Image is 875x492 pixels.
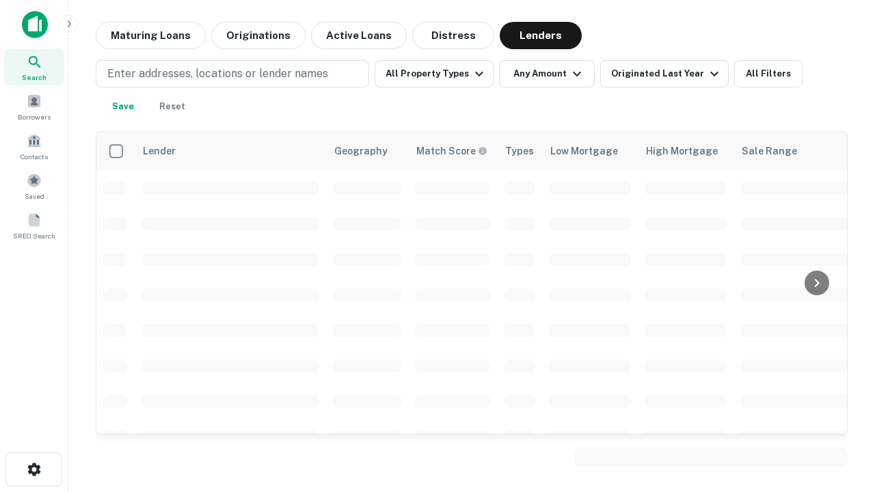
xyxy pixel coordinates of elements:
th: Types [497,132,542,170]
a: Borrowers [4,88,64,125]
div: Types [505,143,534,159]
div: High Mortgage [646,143,718,159]
button: Reset [150,93,194,120]
button: All Property Types [375,60,494,87]
div: Geography [334,143,388,159]
button: Active Loans [311,22,407,49]
a: Saved [4,167,64,204]
span: Saved [25,191,44,202]
button: Originated Last Year [600,60,729,87]
button: Maturing Loans [96,22,206,49]
div: Lender [143,143,176,159]
div: Low Mortgage [550,143,618,159]
th: Lender [135,132,326,170]
span: SREO Search [13,230,55,241]
button: Enter addresses, locations or lender names [96,60,369,87]
th: Capitalize uses an advanced AI algorithm to match your search with the best lender. The match sco... [408,132,497,170]
th: Geography [326,132,408,170]
button: Originations [211,22,306,49]
button: Any Amount [499,60,595,87]
th: Low Mortgage [542,132,638,170]
iframe: Chat Widget [807,383,875,448]
div: Capitalize uses an advanced AI algorithm to match your search with the best lender. The match sco... [416,143,487,159]
span: Contacts [21,151,48,162]
th: Sale Range [733,132,857,170]
button: All Filters [734,60,803,87]
button: Lenders [500,22,582,49]
button: Distress [412,22,494,49]
a: SREO Search [4,207,64,244]
th: High Mortgage [638,132,733,170]
div: Originated Last Year [611,66,723,82]
div: Sale Range [742,143,797,159]
p: Enter addresses, locations or lender names [107,66,328,82]
span: Borrowers [18,111,51,122]
img: capitalize-icon.png [22,11,48,38]
a: Search [4,49,64,85]
span: Search [22,72,46,83]
button: Save your search to get updates of matches that match your search criteria. [101,93,145,120]
a: Contacts [4,128,64,165]
h6: Match Score [416,143,485,159]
